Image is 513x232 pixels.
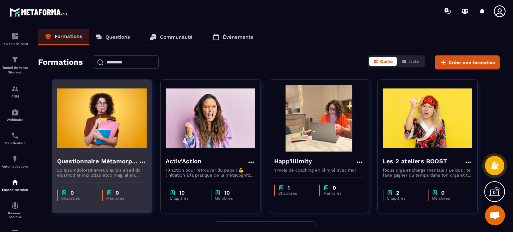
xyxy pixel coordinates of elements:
[2,173,28,197] a: automationsautomationsEspace membre
[380,59,393,64] span: Carte
[11,178,19,186] img: automations
[2,127,28,150] a: schedulerschedulerPlanificateur
[166,168,255,178] p: 10 action pour retrouver du peps ! 💪 (initiation à la pratique de la métacognition et de la reméd...
[38,55,83,69] h2: Formations
[11,108,19,116] img: automations
[215,190,221,196] img: chapter
[2,197,28,224] a: social-networksocial-networkRéseaux Sociaux
[383,85,472,152] img: formation-background
[57,168,147,178] p: Lo ipsumdolorsit amet c adipis e’sed do eiusmod te inci utlab etdo mag, al en admini. Venia : 59–...
[57,157,139,166] h4: Questionnaire Métamorphose impact
[2,94,28,98] p: CRM
[2,211,28,219] p: Réseaux Sociaux
[2,165,28,168] p: Automatisations
[106,196,140,201] p: Membres
[288,185,290,191] p: 1
[70,190,74,196] p: 0
[11,85,19,93] img: formation
[485,205,505,225] div: Ouvrir le chat
[2,80,28,103] a: formationformationCRM
[106,190,112,196] img: chapter
[11,56,19,64] img: formation
[11,202,19,210] img: social-network
[2,118,28,122] p: Webinaire
[383,168,472,178] p: focus orga et charge mentale ! Le but : te faire gagner du temps dans ton orga et te libérer le c...
[274,85,364,152] img: formation-background
[274,157,312,166] h4: Happ'illimity
[89,29,137,45] a: Questions
[160,34,193,40] p: Communauté
[2,103,28,127] a: automationsautomationsWebinaire
[333,185,336,191] p: 0
[408,59,419,64] span: Liste
[323,185,329,191] img: chapter
[2,42,28,46] p: Tableau de bord
[2,65,28,75] p: Tunnel de vente Site web
[143,29,199,45] a: Communauté
[224,190,230,196] p: 10
[160,79,269,221] a: formation-backgroundActiv'Action10 action pour retrouver du peps ! 💪 (initiation à la pratique de...
[166,157,201,166] h4: Activ'Action
[2,27,28,51] a: formationformationTableau de bord
[432,196,466,201] p: Membres
[170,196,204,201] p: Chapitres
[441,190,445,196] p: 0
[383,157,447,166] h4: Les 2 ateliers BOOST
[106,34,130,40] p: Questions
[397,57,423,66] button: Liste
[52,79,160,221] a: formation-backgroundQuestionnaire Métamorphose impactLo ipsumdolorsit amet c adipis e’sed do eius...
[323,191,357,196] p: Membres
[38,29,89,45] a: Formations
[2,188,28,192] p: Espace membre
[11,132,19,140] img: scheduler
[9,6,69,18] img: logo
[369,57,397,66] button: Carte
[116,190,119,196] p: 0
[11,155,19,163] img: automations
[432,190,438,196] img: chapter
[166,85,255,152] img: formation-background
[61,190,67,196] img: chapter
[215,196,248,201] p: Membres
[2,141,28,145] p: Planificateur
[2,51,28,80] a: formationformationTunnel de vente Site web
[57,85,147,152] img: formation-background
[269,79,377,221] a: formation-backgroundHapp'illimity1 mois de coaching en illimité avec moichapter1Chapitreschapter0...
[11,32,19,40] img: formation
[278,191,313,196] p: Chapitres
[278,185,284,191] img: chapter
[206,29,260,45] a: Événements
[55,33,82,39] p: Formations
[449,59,495,66] span: Créer une formation
[396,190,399,196] p: 2
[170,190,176,196] img: chapter
[377,79,486,221] a: formation-backgroundLes 2 ateliers BOOSTfocus orga et charge mentale ! Le but : te faire gagner d...
[387,190,393,196] img: chapter
[274,168,364,173] p: 1 mois de coaching en illimité avec moi
[61,196,96,201] p: Chapitres
[435,55,500,69] button: Créer une formation
[387,196,421,201] p: Chapitres
[223,34,253,40] p: Événements
[2,150,28,173] a: automationsautomationsAutomatisations
[179,190,185,196] p: 10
